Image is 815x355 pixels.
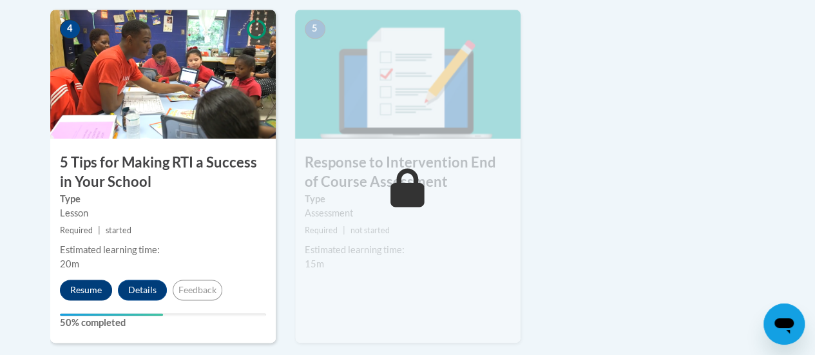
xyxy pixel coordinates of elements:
div: Your progress [60,313,163,316]
span: Required [305,225,338,235]
img: Course Image [295,10,521,139]
span: 15m [305,258,324,269]
span: not started [350,225,390,235]
label: Type [60,192,266,206]
span: started [106,225,131,235]
span: | [98,225,101,235]
span: 4 [60,19,81,39]
label: 50% completed [60,316,266,330]
iframe: Button to launch messaging window [763,303,805,345]
button: Resume [60,280,112,300]
span: 20m [60,258,79,269]
button: Feedback [173,280,222,300]
span: Required [60,225,93,235]
img: Course Image [50,10,276,139]
span: 5 [305,19,325,39]
div: Assessment [305,206,511,220]
label: Type [305,192,511,206]
div: Lesson [60,206,266,220]
button: Details [118,280,167,300]
span: | [343,225,345,235]
h3: 5 Tips for Making RTI a Success in Your School [50,153,276,193]
div: Estimated learning time: [305,243,511,257]
h3: Response to Intervention End of Course Assessment [295,153,521,193]
div: Estimated learning time: [60,243,266,257]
